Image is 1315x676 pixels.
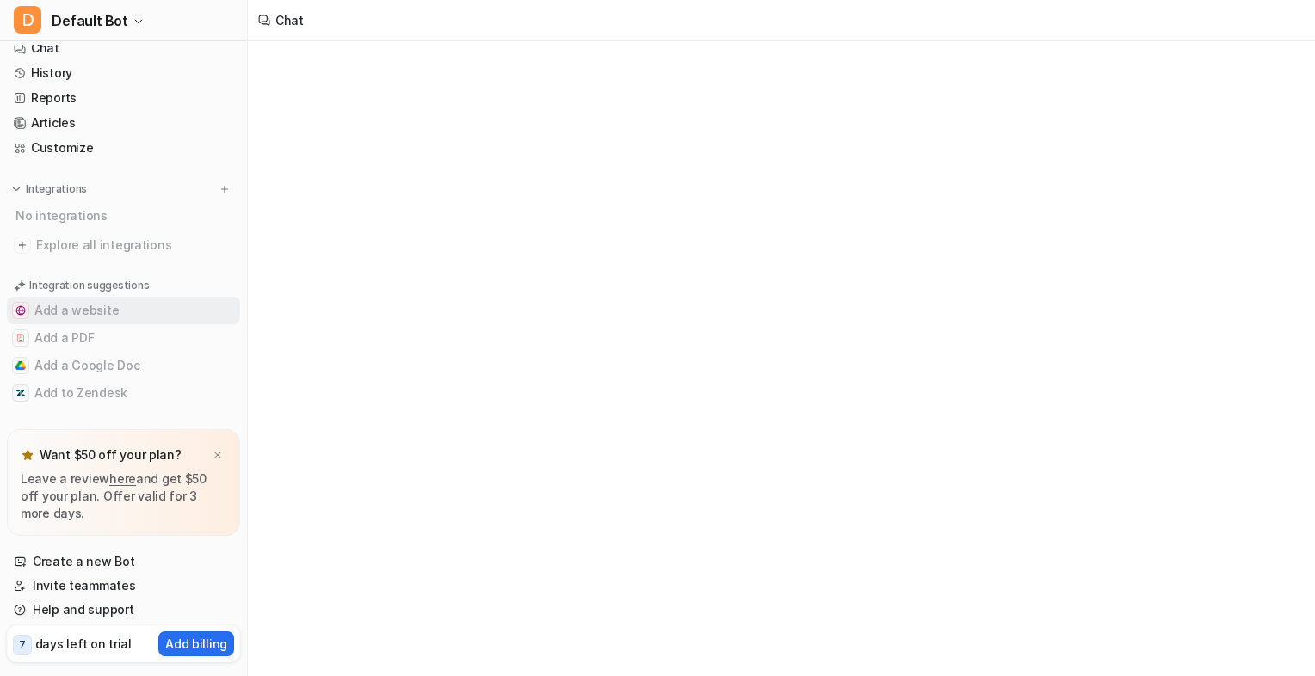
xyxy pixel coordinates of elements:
[7,297,240,324] button: Add a websiteAdd a website
[15,360,26,371] img: Add a Google Doc
[15,333,26,343] img: Add a PDF
[21,448,34,462] img: star
[19,637,26,653] p: 7
[15,388,26,398] img: Add to Zendesk
[29,278,149,293] p: Integration suggestions
[7,61,240,85] a: History
[213,450,223,461] img: x
[21,470,226,522] p: Leave a review and get $50 off your plan. Offer valid for 3 more days.
[7,598,240,622] a: Help and support
[165,635,227,653] p: Add billing
[26,182,87,196] p: Integrations
[7,36,240,60] a: Chat
[7,111,240,135] a: Articles
[36,231,233,259] span: Explore all integrations
[7,136,240,160] a: Customize
[10,201,240,230] div: No integrations
[15,305,26,316] img: Add a website
[7,379,240,407] button: Add to ZendeskAdd to Zendesk
[35,635,132,653] p: days left on trial
[10,183,22,195] img: expand menu
[52,9,128,33] span: Default Bot
[7,86,240,110] a: Reports
[7,352,240,379] button: Add a Google DocAdd a Google Doc
[7,550,240,574] a: Create a new Bot
[7,324,240,352] button: Add a PDFAdd a PDF
[7,233,240,257] a: Explore all integrations
[7,574,240,598] a: Invite teammates
[14,6,41,34] span: D
[109,471,136,486] a: here
[219,183,231,195] img: menu_add.svg
[7,181,92,198] button: Integrations
[14,237,31,254] img: explore all integrations
[40,446,182,464] p: Want $50 off your plan?
[158,631,234,656] button: Add billing
[275,11,304,29] div: Chat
